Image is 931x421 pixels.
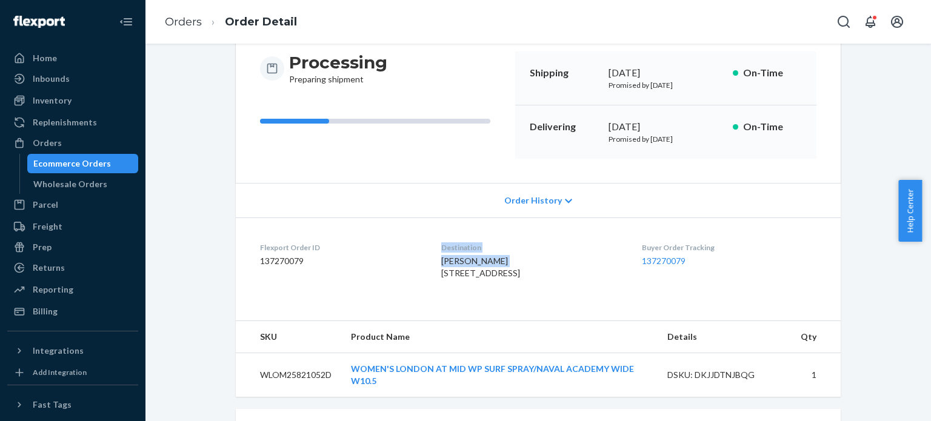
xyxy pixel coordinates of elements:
div: Fast Tags [33,399,72,411]
a: Orders [165,15,202,28]
div: Add Integration [33,367,87,377]
th: Details [658,321,791,353]
a: Home [7,48,138,68]
div: Reporting [33,283,73,296]
a: 137270079 [642,256,686,266]
h3: Processing [289,51,387,73]
div: Orders [33,137,62,149]
p: Promised by [DATE] [609,134,723,144]
div: Ecommerce Orders [33,157,111,170]
a: Replenishments [7,113,138,132]
td: 1 [791,353,841,397]
button: Integrations [7,341,138,360]
a: Ecommerce Orders [27,154,139,173]
p: Promised by [DATE] [609,80,723,90]
div: Replenishments [33,116,97,128]
dt: Flexport Order ID [260,242,422,253]
a: Orders [7,133,138,153]
div: Inventory [33,94,72,107]
span: Support [24,8,68,19]
th: SKU [236,321,341,353]
div: Wholesale Orders [33,178,107,190]
div: Inbounds [33,73,70,85]
button: Help Center [898,180,922,242]
a: Order Detail [225,15,297,28]
div: Prep [33,241,52,253]
a: Parcel [7,195,138,214]
span: [PERSON_NAME] [STREET_ADDRESS] [441,256,520,278]
div: Integrations [33,345,84,357]
button: Close Navigation [114,10,138,34]
button: Open notifications [858,10,883,34]
button: Open account menu [885,10,909,34]
div: DSKU: DKJJDTNJBQG [667,369,781,381]
a: Returns [7,258,138,277]
ol: breadcrumbs [155,4,307,40]
a: Billing [7,302,138,321]
td: WLOM25821052D [236,353,341,397]
span: Order History [504,194,562,207]
a: Prep [7,237,138,257]
div: [DATE] [609,66,723,80]
div: Preparing shipment [289,51,387,85]
dt: Buyer Order Tracking [642,242,816,253]
a: Wholesale Orders [27,174,139,194]
a: WOMEN'S LONDON AT MID WP SURF SPRAY/NAVAL ACADEMY WIDE W10.5 [351,363,634,386]
th: Product Name [341,321,658,353]
a: Reporting [7,280,138,299]
a: Inbounds [7,69,138,88]
img: Flexport logo [13,16,65,28]
p: On-Time [743,120,802,134]
div: [DATE] [609,120,723,134]
div: Freight [33,220,62,233]
p: Shipping [530,66,599,80]
div: Returns [33,262,65,274]
dd: 137270079 [260,255,422,267]
a: Add Integration [7,365,138,380]
p: Delivering [530,120,599,134]
a: Inventory [7,91,138,110]
div: Billing [33,305,58,317]
button: Fast Tags [7,395,138,414]
p: On-Time [743,66,802,80]
th: Qty [791,321,841,353]
button: Open Search Box [832,10,856,34]
dt: Destination [441,242,622,253]
div: Home [33,52,57,64]
div: Parcel [33,199,58,211]
a: Freight [7,217,138,236]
